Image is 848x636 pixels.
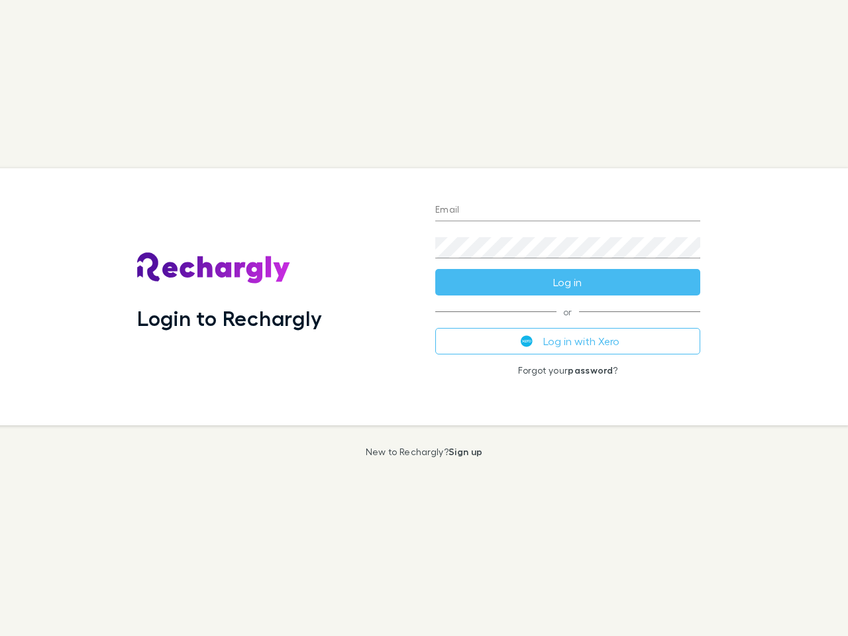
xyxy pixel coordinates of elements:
span: or [435,311,700,312]
button: Log in [435,269,700,295]
img: Xero's logo [521,335,533,347]
p: Forgot your ? [435,365,700,376]
button: Log in with Xero [435,328,700,354]
p: New to Rechargly? [366,447,483,457]
a: Sign up [449,446,482,457]
img: Rechargly's Logo [137,252,291,284]
a: password [568,364,613,376]
h1: Login to Rechargly [137,305,322,331]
